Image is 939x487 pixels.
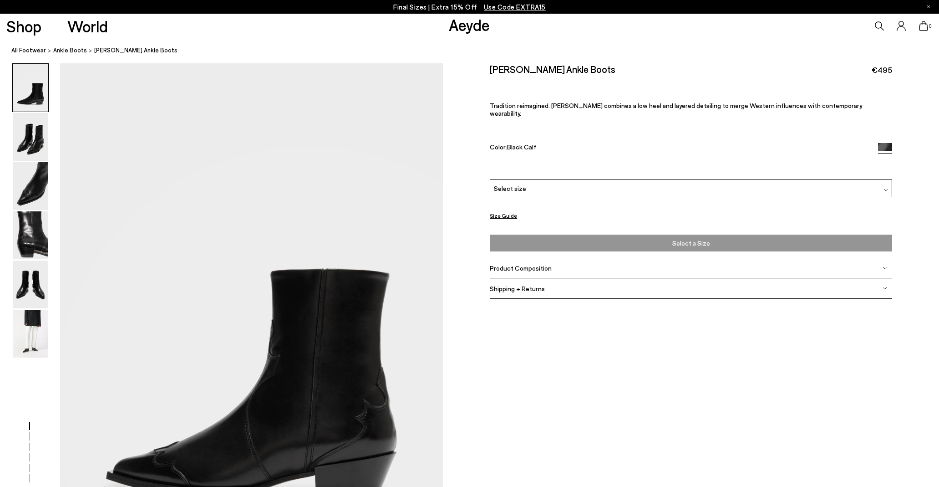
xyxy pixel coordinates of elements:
span: Select a Size [492,237,889,249]
div: Color: [490,143,865,154]
p: Tradition reimagined. [PERSON_NAME] combines a low heel and layered detailing to merge Western in... [490,102,892,117]
button: Select a Size [490,235,892,251]
img: svg%3E [883,266,887,270]
img: Hester Ankle Boots - Image 3 [13,162,48,210]
img: Hester Ankle Boots - Image 4 [13,211,48,259]
img: Hester Ankle Boots - Image 1 [13,64,48,112]
a: World [67,18,108,34]
a: Aeyde [449,15,490,34]
span: [PERSON_NAME] Ankle Boots [94,46,178,55]
img: Hester Ankle Boots - Image 6 [13,310,48,358]
span: Product Composition [490,264,552,272]
img: Hester Ankle Boots - Image 2 [13,113,48,161]
span: Navigate to /collections/ss25-final-sizes [484,3,546,11]
a: All Footwear [11,46,46,55]
span: €495 [872,64,892,76]
span: 0 [928,24,933,29]
a: 0 [919,21,928,31]
p: Final Sizes | Extra 15% Off [393,1,546,13]
span: Shipping + Returns [490,285,545,292]
span: Select size [494,184,526,193]
button: Size Guide [490,210,517,221]
img: Hester Ankle Boots - Image 5 [13,261,48,308]
img: svg%3E [883,286,887,291]
span: Black Calf [507,143,536,151]
a: Ankle Boots [53,46,87,55]
h2: [PERSON_NAME] Ankle Boots [490,63,615,75]
a: Shop [6,18,41,34]
span: Ankle Boots [53,46,87,54]
nav: breadcrumb [11,38,939,63]
img: svg%3E [883,188,888,192]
